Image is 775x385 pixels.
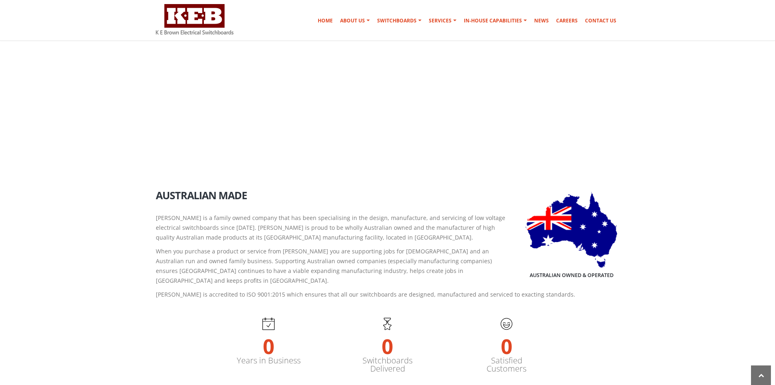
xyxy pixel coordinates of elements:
[337,13,373,29] a: About Us
[553,13,581,29] a: Careers
[473,356,540,373] label: Satisfied Customers
[235,330,302,356] strong: 0
[235,356,302,365] label: Years in Business
[587,142,618,152] li: About Us
[374,13,425,29] a: Switchboards
[156,246,620,286] p: When you purchase a product or service from [PERSON_NAME] you are supporting jobs for [DEMOGRAPHI...
[314,13,336,29] a: Home
[156,190,620,201] h2: Australian Made
[426,13,460,29] a: Services
[531,13,552,29] a: News
[582,13,620,29] a: Contact Us
[156,213,620,242] p: [PERSON_NAME] is a family owned company that has been specialising in the design, manufacture, an...
[530,272,613,279] h5: Australian Owned & Operated
[473,330,540,356] strong: 0
[461,13,530,29] a: In-house Capabilities
[156,4,234,35] img: K E Brown Electrical Switchboards
[570,144,585,150] a: Home
[354,330,421,356] strong: 0
[156,137,207,161] h1: About Us
[354,356,421,373] label: Switchboards Delivered
[156,290,620,299] p: [PERSON_NAME] is accredited to ISO 9001:2015 which ensures that all our switchboards are designed...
